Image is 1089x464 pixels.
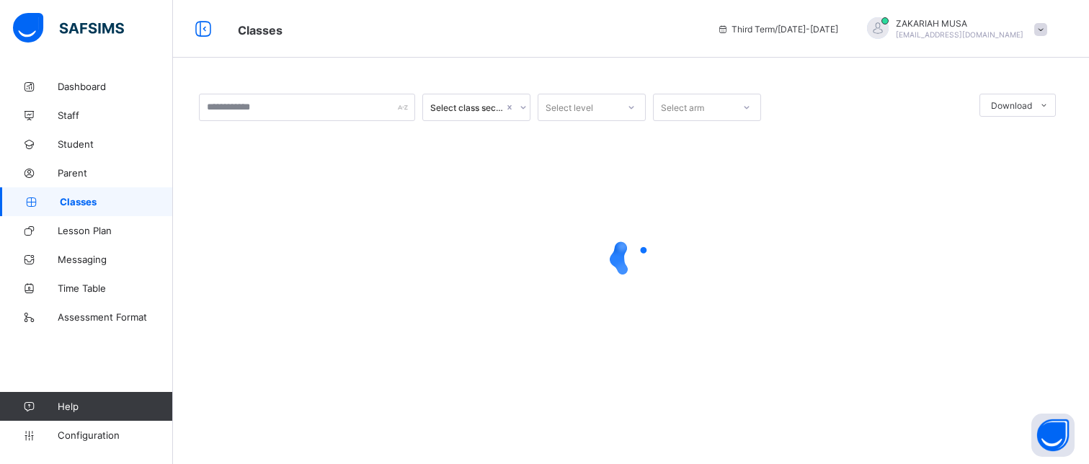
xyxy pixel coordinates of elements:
div: ZAKARIAHMUSA [853,17,1054,41]
span: Parent [58,167,173,179]
span: session/term information [717,24,838,35]
span: Time Table [58,282,173,294]
span: [EMAIL_ADDRESS][DOMAIN_NAME] [896,30,1023,39]
span: Lesson Plan [58,225,173,236]
span: Download [991,100,1032,111]
div: Select level [546,94,593,121]
span: Dashboard [58,81,173,92]
span: Classes [60,196,173,208]
button: Open asap [1031,414,1075,457]
span: Help [58,401,172,412]
img: safsims [13,13,124,43]
div: Select class section [430,102,504,113]
span: Configuration [58,429,172,441]
div: Select arm [661,94,704,121]
span: Student [58,138,173,150]
span: ZAKARIAH MUSA [896,18,1023,29]
span: Classes [238,23,283,37]
span: Messaging [58,254,173,265]
span: Staff [58,110,173,121]
span: Assessment Format [58,311,173,323]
